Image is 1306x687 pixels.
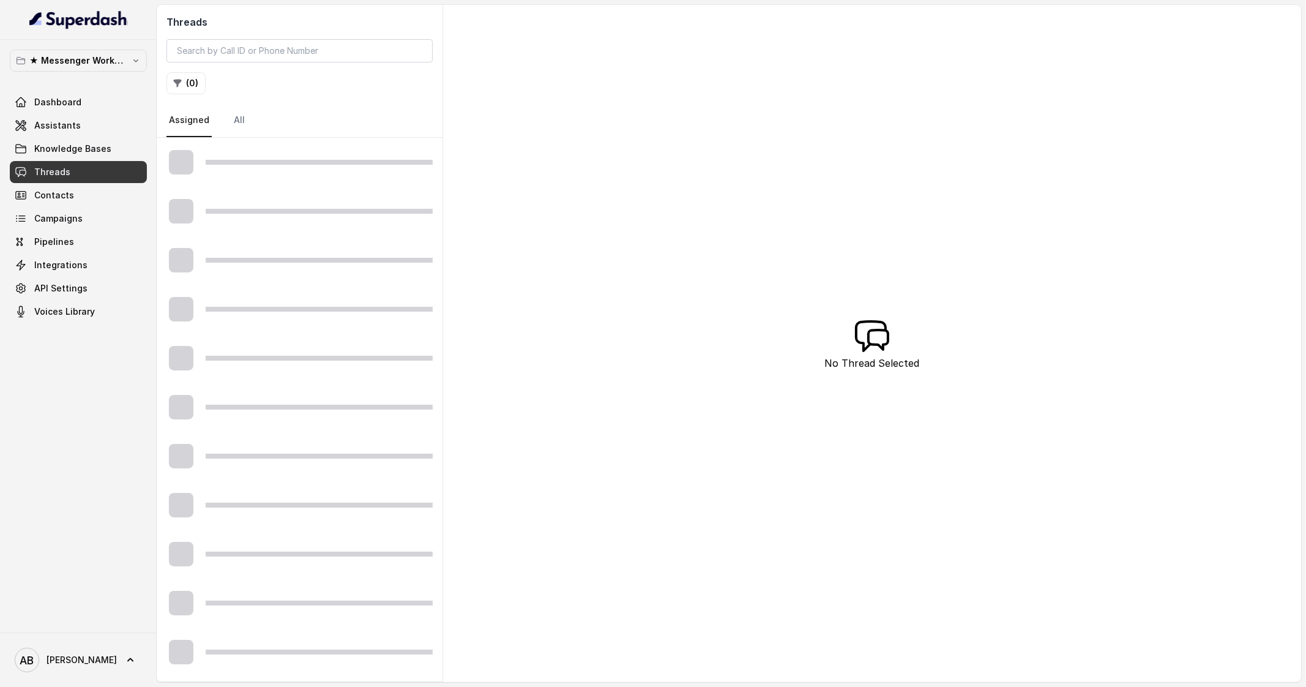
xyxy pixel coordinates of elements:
[231,104,247,137] a: All
[34,119,81,132] span: Assistants
[10,254,147,276] a: Integrations
[29,10,128,29] img: light.svg
[166,72,206,94] button: (0)
[824,356,919,370] p: No Thread Selected
[166,39,433,62] input: Search by Call ID or Phone Number
[166,104,212,137] a: Assigned
[34,143,111,155] span: Knowledge Bases
[10,138,147,160] a: Knowledge Bases
[34,282,88,295] span: API Settings
[47,654,117,666] span: [PERSON_NAME]
[10,277,147,299] a: API Settings
[10,208,147,230] a: Campaigns
[10,91,147,113] a: Dashboard
[34,212,83,225] span: Campaigns
[20,654,34,667] text: AB
[166,15,433,29] h2: Threads
[10,301,147,323] a: Voices Library
[10,184,147,206] a: Contacts
[34,259,88,271] span: Integrations
[10,161,147,183] a: Threads
[34,306,95,318] span: Voices Library
[29,53,127,68] p: ★ Messenger Workspace
[34,166,70,178] span: Threads
[10,114,147,137] a: Assistants
[34,236,74,248] span: Pipelines
[34,189,74,201] span: Contacts
[10,643,147,677] a: [PERSON_NAME]
[34,96,81,108] span: Dashboard
[10,50,147,72] button: ★ Messenger Workspace
[166,104,433,137] nav: Tabs
[10,231,147,253] a: Pipelines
